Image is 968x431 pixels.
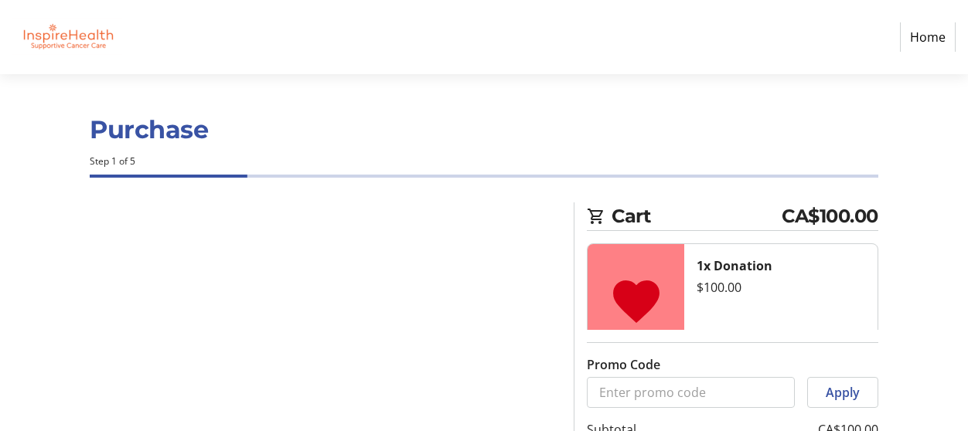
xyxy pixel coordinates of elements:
h1: Purchase [90,111,878,148]
a: Home [900,22,956,52]
img: InspireHealth Supportive Cancer Care's Logo [12,6,122,68]
span: CA$100.00 [782,202,878,230]
button: Apply [807,377,878,408]
div: $100.00 [697,278,864,297]
input: Enter promo code [587,377,794,408]
div: Step 1 of 5 [90,154,878,168]
strong: 1x Donation [697,257,772,274]
span: Apply [826,383,860,402]
label: Promo Code [587,355,660,374]
span: Cart [612,202,782,230]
